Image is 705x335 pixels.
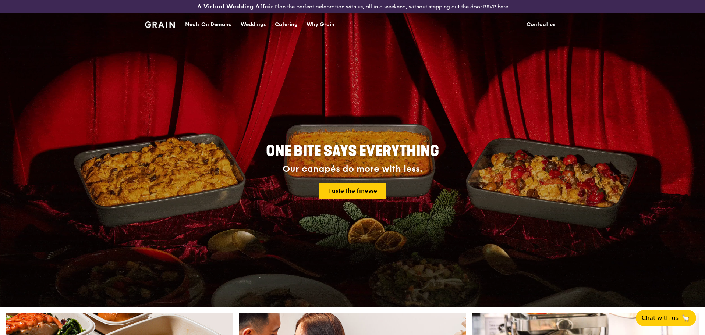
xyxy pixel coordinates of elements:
div: Why Grain [307,14,334,36]
a: GrainGrain [145,13,175,35]
a: Taste the finesse [319,183,386,199]
a: Weddings [236,14,270,36]
div: Weddings [241,14,266,36]
h3: A Virtual Wedding Affair [197,3,273,10]
a: RSVP here [483,4,508,10]
a: Contact us [522,14,560,36]
div: Catering [275,14,298,36]
img: Grain [145,21,175,28]
span: 🦙 [681,314,690,322]
div: Our canapés do more with less. [220,164,485,174]
a: Catering [270,14,302,36]
div: Plan the perfect celebration with us, all in a weekend, without stepping out the door. [141,3,564,10]
button: Chat with us🦙 [636,310,696,326]
div: Meals On Demand [185,14,232,36]
a: Why Grain [302,14,339,36]
span: ONE BITE SAYS EVERYTHING [266,142,439,160]
span: Chat with us [642,314,679,322]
